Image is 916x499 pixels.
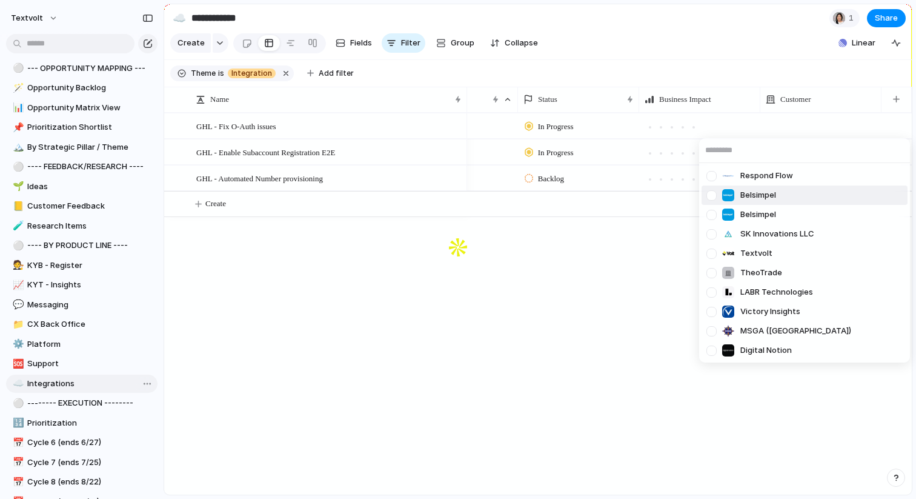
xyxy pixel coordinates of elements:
[740,247,772,260] span: Textvolt
[740,325,851,337] span: MSGA ([GEOGRAPHIC_DATA])
[740,170,793,182] span: Respond Flow
[740,228,814,240] span: SK Innovations LLC
[740,306,800,318] span: Victory Insights
[740,286,813,298] span: LABR Technologies
[740,344,792,357] span: Digital Notion
[740,189,776,201] span: Belsimpel
[740,209,776,221] span: Belsimpel
[740,267,782,279] span: TheoTrade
